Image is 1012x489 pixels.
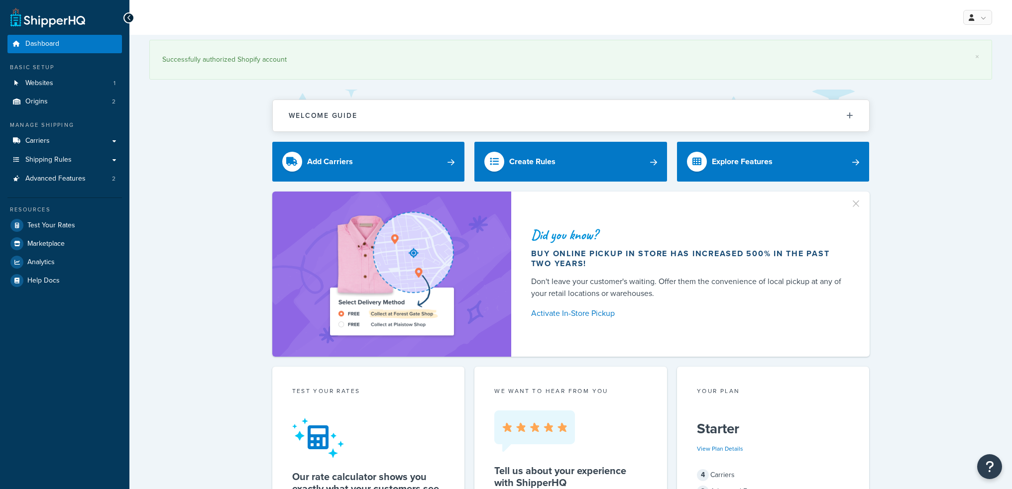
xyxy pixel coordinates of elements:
[25,98,48,106] span: Origins
[7,121,122,129] div: Manage Shipping
[7,93,122,111] li: Origins
[7,170,122,188] li: Advanced Features
[677,142,870,182] a: Explore Features
[27,221,75,230] span: Test Your Rates
[494,387,647,395] p: we want to hear from you
[27,240,65,248] span: Marketplace
[531,249,846,269] div: Buy online pickup in store has increased 500% in the past two years!
[7,74,122,93] li: Websites
[7,74,122,93] a: Websites1
[531,228,846,242] div: Did you know?
[307,155,353,169] div: Add Carriers
[7,170,122,188] a: Advanced Features2
[7,272,122,290] a: Help Docs
[531,276,846,299] div: Don't leave your customer's waiting. Offer them the convenience of local pickup at any of your re...
[27,277,60,285] span: Help Docs
[292,387,445,398] div: Test your rates
[7,132,122,150] a: Carriers
[273,100,869,131] button: Welcome Guide
[697,387,850,398] div: Your Plan
[162,53,979,67] div: Successfully authorized Shopify account
[302,206,482,342] img: ad-shirt-map-b0359fc47e01cab431d101c4b569394f6a03f54285957d908178d52f29eb9668.png
[975,53,979,61] a: ×
[697,444,743,453] a: View Plan Details
[112,175,115,183] span: 2
[25,137,50,145] span: Carriers
[7,151,122,169] a: Shipping Rules
[25,40,59,48] span: Dashboard
[7,93,122,111] a: Origins2
[494,465,647,489] h5: Tell us about your experience with ShipperHQ
[27,258,55,267] span: Analytics
[112,98,115,106] span: 2
[697,421,850,437] h5: Starter
[7,216,122,234] a: Test Your Rates
[977,454,1002,479] button: Open Resource Center
[113,79,115,88] span: 1
[712,155,773,169] div: Explore Features
[7,253,122,271] a: Analytics
[289,112,357,119] h2: Welcome Guide
[7,35,122,53] a: Dashboard
[697,469,709,481] span: 4
[509,155,556,169] div: Create Rules
[272,142,465,182] a: Add Carriers
[7,235,122,253] a: Marketplace
[7,205,122,214] div: Resources
[474,142,667,182] a: Create Rules
[25,175,86,183] span: Advanced Features
[25,156,72,164] span: Shipping Rules
[7,63,122,72] div: Basic Setup
[697,468,850,482] div: Carriers
[25,79,53,88] span: Websites
[531,306,846,320] a: Activate In-Store Pickup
